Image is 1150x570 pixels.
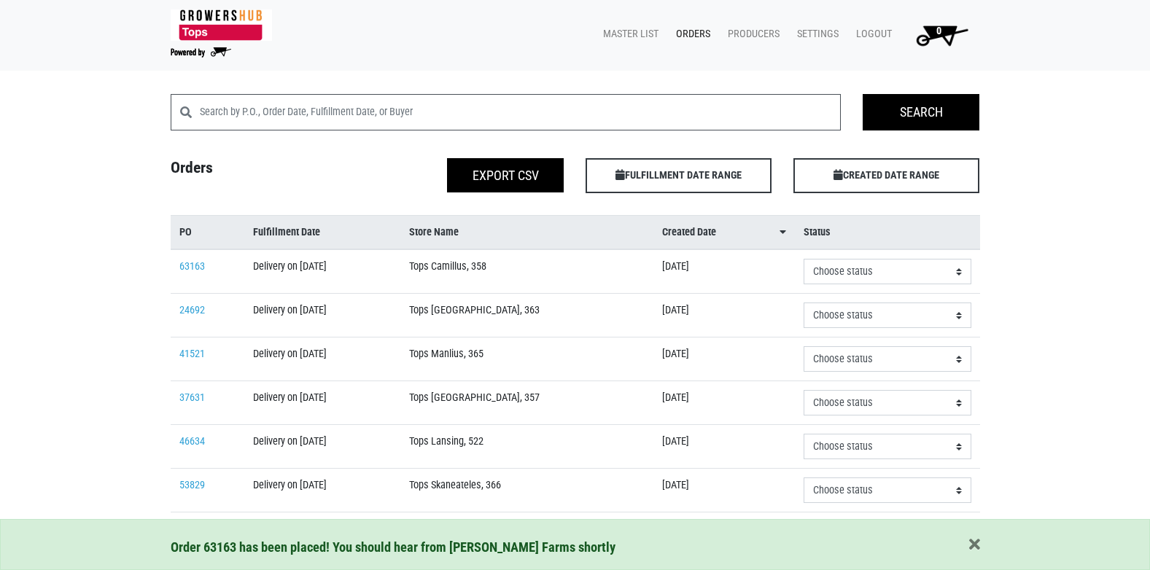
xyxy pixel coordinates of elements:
[409,225,645,241] a: Store Name
[716,20,785,48] a: Producers
[244,512,400,556] td: Delivery on [DATE]
[400,294,654,337] td: Tops [GEOGRAPHIC_DATA], 363
[253,225,392,241] a: Fulfillment Date
[898,20,980,50] a: 0
[447,158,564,192] button: Export CSV
[160,158,368,187] h4: Orders
[804,225,971,241] a: Status
[171,9,272,41] img: 279edf242af8f9d49a69d9d2afa010fb.png
[909,20,974,50] img: Cart
[244,381,400,425] td: Delivery on [DATE]
[253,225,320,241] span: Fulfillment Date
[653,249,795,294] td: [DATE]
[244,425,400,469] td: Delivery on [DATE]
[244,249,400,294] td: Delivery on [DATE]
[409,225,459,241] span: Store Name
[591,20,664,48] a: Master List
[179,225,192,241] span: PO
[179,435,205,448] a: 46634
[936,25,941,37] span: 0
[179,348,205,360] a: 41521
[171,537,980,558] div: Order 63163 has been placed! You should hear from [PERSON_NAME] Farms shortly
[400,337,654,381] td: Tops Manlius, 365
[244,469,400,512] td: Delivery on [DATE]
[785,20,844,48] a: Settings
[804,225,831,241] span: Status
[244,337,400,381] td: Delivery on [DATE]
[400,512,654,556] td: Tops [PERSON_NAME], 596
[400,249,654,294] td: Tops Camillus, 358
[653,294,795,337] td: [DATE]
[662,225,786,241] a: Created Date
[653,512,795,556] td: [DATE]
[844,20,898,48] a: Logout
[179,260,205,273] a: 63163
[664,20,716,48] a: Orders
[653,337,795,381] td: [DATE]
[586,158,772,193] span: FULFILLMENT DATE RANGE
[244,294,400,337] td: Delivery on [DATE]
[653,469,795,512] td: [DATE]
[653,381,795,425] td: [DATE]
[793,158,979,193] span: CREATED DATE RANGE
[863,94,979,130] input: Search
[179,304,205,316] a: 24692
[179,479,205,491] a: 53829
[400,425,654,469] td: Tops Lansing, 522
[179,391,205,404] a: 37631
[400,469,654,512] td: Tops Skaneateles, 366
[662,225,716,241] span: Created Date
[171,47,231,58] img: Powered by Big Wheelbarrow
[653,425,795,469] td: [DATE]
[200,94,842,130] input: Search by P.O., Order Date, Fulfillment Date, or Buyer
[400,381,654,425] td: Tops [GEOGRAPHIC_DATA], 357
[179,225,236,241] a: PO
